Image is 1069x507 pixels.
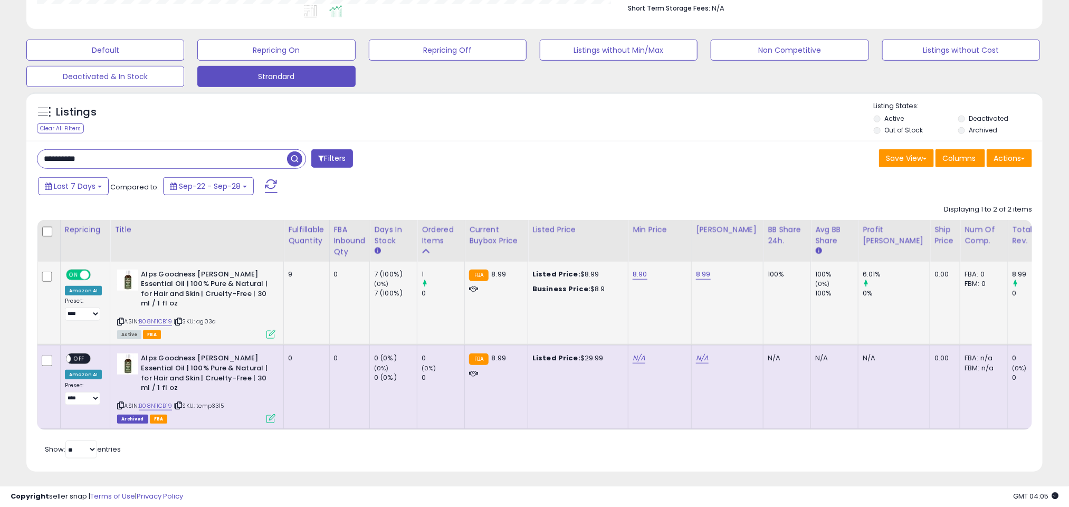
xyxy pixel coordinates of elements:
span: Compared to: [110,182,159,192]
div: Repricing [65,224,106,235]
div: Profit [PERSON_NAME] [863,224,925,246]
span: Last 7 Days [54,181,96,192]
div: FBM: 0 [965,279,999,289]
div: 7 (100%) [374,270,417,279]
div: ASIN: [117,270,275,338]
span: | SKU: ag03a [174,317,216,326]
div: 0 [1012,373,1055,382]
span: 8.99 [491,269,506,279]
div: FBA: n/a [965,353,999,363]
div: Title [114,224,279,235]
a: N/A [633,353,645,363]
span: Columns [942,153,976,164]
span: | SKU: temp3315 [174,401,225,410]
button: Last 7 Days [38,177,109,195]
span: Sep-22 - Sep-28 [179,181,241,192]
div: Days In Stock [374,224,413,246]
strong: Copyright [11,491,49,501]
small: (0%) [1012,364,1027,372]
span: 2025-10-6 04:05 GMT [1013,491,1058,501]
small: Avg BB Share. [815,246,822,256]
b: Alps Goodness [PERSON_NAME] Essential Oil | 100% Pure & Natural | for Hair and Skin | Cruelty-Fre... [141,270,269,311]
span: ON [67,270,80,279]
button: Listings without Cost [882,40,1040,61]
span: FBA [150,415,168,424]
div: 0 [288,353,321,363]
button: Deactivated & In Stock [26,66,184,87]
a: 8.90 [633,269,647,280]
h5: Listings [56,105,97,120]
div: 100% [815,270,858,279]
div: FBM: n/a [965,363,999,373]
div: ASIN: [117,353,275,422]
b: Alps Goodness [PERSON_NAME] Essential Oil | 100% Pure & Natural | for Hair and Skin | Cruelty-Fre... [141,353,269,395]
div: 0 [422,353,464,363]
div: Preset: [65,382,102,405]
a: B08N11CB19 [139,401,172,410]
small: FBA [469,353,489,365]
p: Listing States: [874,101,1043,111]
small: (0%) [374,364,389,372]
img: 41F23gIhvLL._SL40_.jpg [117,353,138,375]
small: (0%) [815,280,830,288]
button: Non Competitive [711,40,868,61]
div: 0 [422,373,464,382]
button: Listings without Min/Max [540,40,698,61]
div: 0 [334,270,362,279]
span: 8.99 [491,353,506,363]
div: Current Buybox Price [469,224,523,246]
button: Columns [936,149,985,167]
div: Clear All Filters [37,123,84,133]
div: 8.99 [1012,270,1055,279]
button: Strandard [197,66,355,87]
button: Repricing On [197,40,355,61]
div: N/A [768,353,803,363]
div: $29.99 [532,353,620,363]
a: N/A [696,353,709,363]
div: FBA: 0 [965,270,999,279]
div: [PERSON_NAME] [696,224,759,235]
div: Listed Price [532,224,624,235]
label: Active [885,114,904,123]
div: 9 [288,270,321,279]
span: OFF [89,270,106,279]
label: Archived [969,126,997,135]
div: 0 [334,353,362,363]
div: N/A [863,353,922,363]
div: Preset: [65,298,102,321]
label: Out of Stock [885,126,923,135]
div: Amazon AI [65,286,102,295]
div: 100% [768,270,803,279]
button: Actions [987,149,1032,167]
button: Sep-22 - Sep-28 [163,177,254,195]
div: 100% [815,289,858,298]
span: FBA [143,330,161,339]
div: Ship Price [934,224,956,246]
div: 0 [422,289,464,298]
small: FBA [469,270,489,281]
span: N/A [712,3,725,13]
div: Ordered Items [422,224,460,246]
b: Listed Price: [532,353,580,363]
b: Business Price: [532,284,590,294]
b: Listed Price: [532,269,580,279]
a: Privacy Policy [137,491,183,501]
small: (0%) [422,364,436,372]
span: Show: entries [45,444,121,454]
div: 1 [422,270,464,279]
small: Days In Stock. [374,246,380,256]
button: Filters [311,149,352,168]
img: 41F23gIhvLL._SL40_.jpg [117,270,138,291]
button: Repricing Off [369,40,527,61]
span: All listings currently available for purchase on Amazon [117,330,141,339]
div: Fulfillable Quantity [288,224,324,246]
div: $8.99 [532,270,620,279]
div: 0.00 [934,270,952,279]
small: (0%) [374,280,389,288]
button: Default [26,40,184,61]
div: BB Share 24h. [768,224,806,246]
div: 0 (0%) [374,373,417,382]
div: 6.01% [863,270,930,279]
label: Deactivated [969,114,1008,123]
div: 0 [1012,353,1055,363]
